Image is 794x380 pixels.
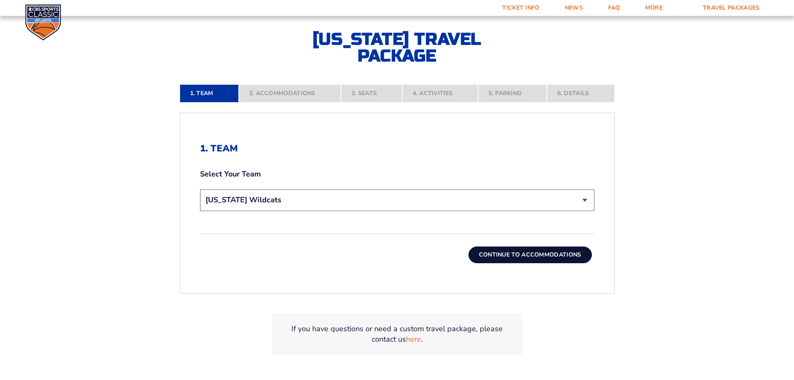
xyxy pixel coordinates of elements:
[468,247,592,263] button: Continue To Accommodations
[200,169,594,179] label: Select Your Team
[200,143,594,154] h2: 1. Team
[25,4,61,40] img: CBS Sports Classic
[306,31,489,64] h2: [US_STATE] Travel Package
[406,334,421,345] a: here
[282,324,512,345] p: If you have questions or need a custom travel package, please contact us .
